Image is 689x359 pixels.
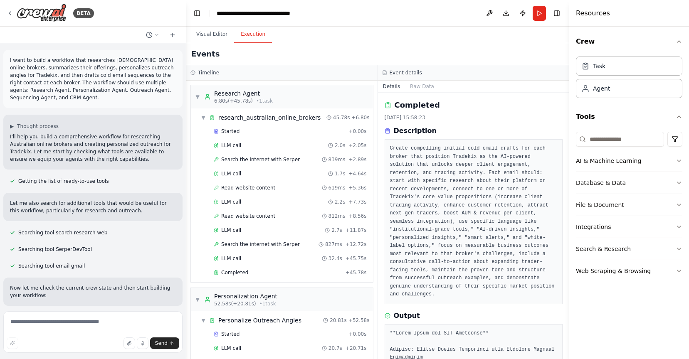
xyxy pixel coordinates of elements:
[346,241,367,248] span: + 12.72s
[576,267,651,275] div: Web Scraping & Browsing
[348,170,366,177] span: + 4.64s
[576,53,682,105] div: Crew
[123,337,135,349] button: Upload files
[351,114,369,121] span: + 6.80s
[221,331,240,337] span: Started
[576,8,610,18] h4: Resources
[221,199,241,205] span: LLM call
[7,337,18,349] button: Improve this prompt
[137,337,148,349] button: Click to speak your automation idea
[333,114,350,121] span: 45.78s
[10,199,176,214] p: Let me also search for additional tools that would be useful for this workflow, particularly for ...
[221,241,300,248] span: Search the internet with Serper
[576,150,682,172] button: AI & Machine Learning
[218,316,301,325] span: Personalize Outreach Angles
[576,260,682,282] button: Web Scraping & Browsing
[221,142,241,149] span: LLM call
[346,255,367,262] span: + 45.75s
[335,199,345,205] span: 2.2s
[214,292,277,300] div: Personalization Agent
[217,9,290,17] nav: breadcrumb
[576,172,682,194] button: Database & Data
[221,156,300,163] span: Search the internet with Serper
[394,311,420,321] h3: Output
[190,26,234,43] button: Visual Editor
[576,245,631,253] div: Search & Research
[214,300,256,307] span: 52.58s (+20.81s)
[198,69,219,76] h3: Timeline
[348,142,366,149] span: + 2.05s
[17,123,59,130] span: Thought process
[328,255,342,262] span: 32.4s
[201,317,206,324] span: ▼
[221,345,241,352] span: LLM call
[150,337,179,349] button: Send
[335,142,345,149] span: 2.0s
[221,184,275,191] span: Read website content
[390,145,558,299] pre: Create compelling initial cold email drafts for each broker that position Tradekix as the AI-powe...
[18,229,107,236] span: Searching tool search research web
[348,156,366,163] span: + 2.89s
[593,84,610,93] div: Agent
[335,170,345,177] span: 1.7s
[378,81,405,92] button: Details
[346,269,367,276] span: + 45.78s
[214,89,273,98] div: Research Agent
[576,30,682,53] button: Crew
[195,296,200,303] span: ▼
[576,105,682,128] button: Tools
[576,179,626,187] div: Database & Data
[328,184,346,191] span: 619ms
[328,213,346,219] span: 812ms
[166,30,179,40] button: Start a new chat
[191,48,220,60] h2: Events
[576,216,682,238] button: Integrations
[221,128,240,135] span: Started
[348,331,366,337] span: + 0.00s
[348,128,366,135] span: + 0.00s
[221,227,241,234] span: LLM call
[325,241,342,248] span: 827ms
[385,114,563,121] div: [DATE] 15:58:23
[201,114,206,121] span: ▼
[256,98,273,104] span: • 1 task
[18,178,109,184] span: Getting the list of ready-to-use tools
[17,4,67,22] img: Logo
[214,98,253,104] span: 6.80s (+45.78s)
[348,213,366,219] span: + 8.56s
[191,7,203,19] button: Hide left sidebar
[10,133,176,163] p: I'll help you build a comprehensive workflow for researching Australian online brokers and creati...
[221,255,241,262] span: LLM call
[348,184,366,191] span: + 5.36s
[221,213,275,219] span: Read website content
[328,345,342,352] span: 20.7s
[593,62,605,70] div: Task
[576,194,682,216] button: File & Document
[143,30,163,40] button: Switch to previous chat
[576,238,682,260] button: Search & Research
[346,227,367,234] span: + 11.87s
[348,317,370,324] span: + 52.58s
[346,345,367,352] span: + 20.71s
[10,284,176,299] p: Now let me check the current crew state and then start building your workflow:
[576,223,611,231] div: Integrations
[348,199,366,205] span: + 7.73s
[576,128,682,289] div: Tools
[10,123,14,130] span: ▶
[155,340,168,347] span: Send
[18,246,92,253] span: Searching tool SerperDevTool
[10,123,59,130] button: ▶Thought process
[551,7,563,19] button: Hide right sidebar
[234,26,272,43] button: Execution
[218,113,321,122] span: research_australian_online_brokers
[18,263,85,269] span: Searching tool email gmail
[390,69,422,76] h3: Event details
[328,156,346,163] span: 839ms
[331,227,342,234] span: 2.7s
[395,99,440,111] h2: Completed
[73,8,94,18] div: BETA
[221,170,241,177] span: LLM call
[221,269,248,276] span: Completed
[10,57,176,101] p: I want to build a workflow that researches [DEMOGRAPHIC_DATA] online brokers, summarizes their of...
[195,93,200,100] span: ▼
